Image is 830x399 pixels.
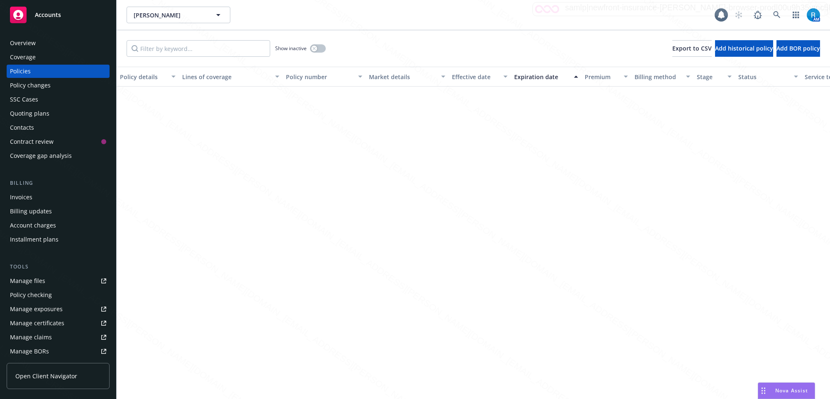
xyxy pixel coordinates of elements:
[127,40,270,57] input: Filter by keyword...
[10,149,72,162] div: Coverage gap analysis
[452,73,498,81] div: Effective date
[738,73,789,81] div: Status
[10,107,49,120] div: Quoting plans
[35,12,61,18] span: Accounts
[7,149,110,162] a: Coverage gap analysis
[10,317,64,330] div: Manage certificates
[7,79,110,92] a: Policy changes
[7,331,110,344] a: Manage claims
[7,288,110,302] a: Policy checking
[758,382,815,399] button: Nova Assist
[769,7,785,23] a: Search
[10,205,52,218] div: Billing updates
[10,345,49,358] div: Manage BORs
[7,179,110,187] div: Billing
[366,67,449,87] button: Market details
[631,67,693,87] button: Billing method
[10,51,36,64] div: Coverage
[286,73,353,81] div: Policy number
[585,73,619,81] div: Premium
[672,40,712,57] button: Export to CSV
[7,65,110,78] a: Policies
[693,67,735,87] button: Stage
[127,7,230,23] button: [PERSON_NAME]
[10,121,34,134] div: Contacts
[369,73,436,81] div: Market details
[275,45,307,52] span: Show inactive
[672,44,712,52] span: Export to CSV
[715,44,773,52] span: Add historical policy
[10,331,52,344] div: Manage claims
[10,36,36,50] div: Overview
[758,383,769,399] div: Drag to move
[735,67,801,87] button: Status
[697,73,723,81] div: Stage
[807,8,820,22] img: photo
[7,36,110,50] a: Overview
[7,135,110,148] a: Contract review
[10,79,51,92] div: Policy changes
[10,93,38,106] div: SSC Cases
[730,7,747,23] a: Start snowing
[715,40,773,57] button: Add historical policy
[514,73,569,81] div: Expiration date
[120,73,166,81] div: Policy details
[775,387,808,394] span: Nova Assist
[134,11,205,19] span: [PERSON_NAME]
[7,219,110,232] a: Account charges
[182,73,270,81] div: Lines of coverage
[10,191,32,204] div: Invoices
[581,67,631,87] button: Premium
[7,3,110,27] a: Accounts
[776,44,820,52] span: Add BOR policy
[788,7,804,23] a: Switch app
[10,274,45,288] div: Manage files
[7,121,110,134] a: Contacts
[7,51,110,64] a: Coverage
[7,274,110,288] a: Manage files
[7,191,110,204] a: Invoices
[7,263,110,271] div: Tools
[7,345,110,358] a: Manage BORs
[179,67,283,87] button: Lines of coverage
[7,317,110,330] a: Manage certificates
[511,67,581,87] button: Expiration date
[15,372,77,380] span: Open Client Navigator
[749,7,766,23] a: Report a Bug
[283,67,366,87] button: Policy number
[7,233,110,246] a: Installment plans
[7,107,110,120] a: Quoting plans
[10,302,63,316] div: Manage exposures
[7,93,110,106] a: SSC Cases
[117,67,179,87] button: Policy details
[776,40,820,57] button: Add BOR policy
[449,67,511,87] button: Effective date
[10,135,54,148] div: Contract review
[10,233,59,246] div: Installment plans
[635,73,681,81] div: Billing method
[10,65,31,78] div: Policies
[10,219,56,232] div: Account charges
[10,288,52,302] div: Policy checking
[7,205,110,218] a: Billing updates
[7,302,110,316] a: Manage exposures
